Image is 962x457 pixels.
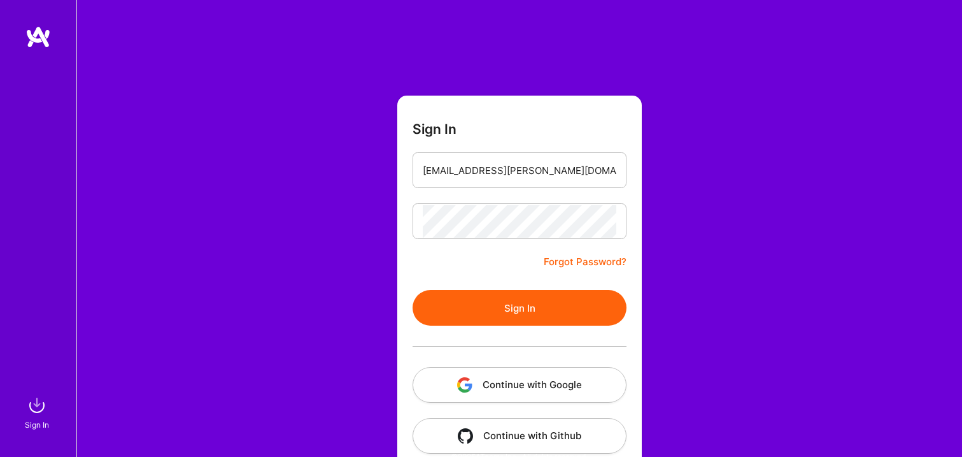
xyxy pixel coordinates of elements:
[458,428,473,444] img: icon
[25,25,51,48] img: logo
[413,418,626,454] button: Continue with Github
[413,367,626,403] button: Continue with Google
[413,121,456,137] h3: Sign In
[457,377,472,393] img: icon
[423,154,616,187] input: Email...
[24,393,50,418] img: sign in
[25,418,49,432] div: Sign In
[413,290,626,326] button: Sign In
[544,254,626,270] a: Forgot Password?
[27,393,50,432] a: sign inSign In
